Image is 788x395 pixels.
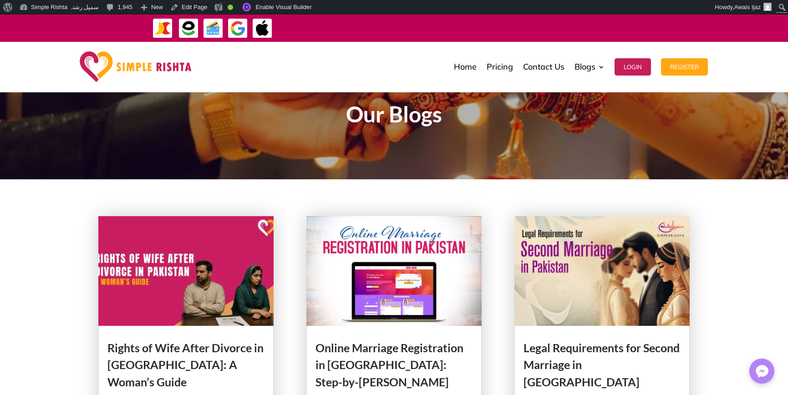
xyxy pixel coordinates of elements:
[98,216,274,326] img: Rights of Wife After Divorce in Pakistan: A Woman’s Guide
[228,5,233,10] div: Good
[315,341,463,389] a: Online Marriage Registration in [GEOGRAPHIC_DATA]: Step-by-[PERSON_NAME]
[753,362,771,380] img: Messenger
[178,18,199,39] img: EasyPaisa-icon
[523,44,564,90] a: Contact Us
[153,18,173,39] img: JazzCash-icon
[661,58,708,76] button: Register
[148,103,640,130] h1: Our Blogs
[514,216,690,326] img: Legal Requirements for Second Marriage in Pakistan
[487,44,513,90] a: Pricing
[252,18,273,39] img: ApplePay-icon
[306,216,482,326] img: Online Marriage Registration in Pakistan: Step-by-Step Guide
[107,341,264,389] a: Rights of Wife After Divorce in [GEOGRAPHIC_DATA]: A Woman’s Guide
[615,44,651,90] a: Login
[661,44,708,90] a: Register
[734,4,761,10] span: Awais Ijaz
[454,44,477,90] a: Home
[574,44,605,90] a: Blogs
[203,18,224,39] img: Credit Cards
[228,18,248,39] img: GooglePay-icon
[615,58,651,76] button: Login
[524,341,680,389] a: Legal Requirements for Second Marriage in [GEOGRAPHIC_DATA]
